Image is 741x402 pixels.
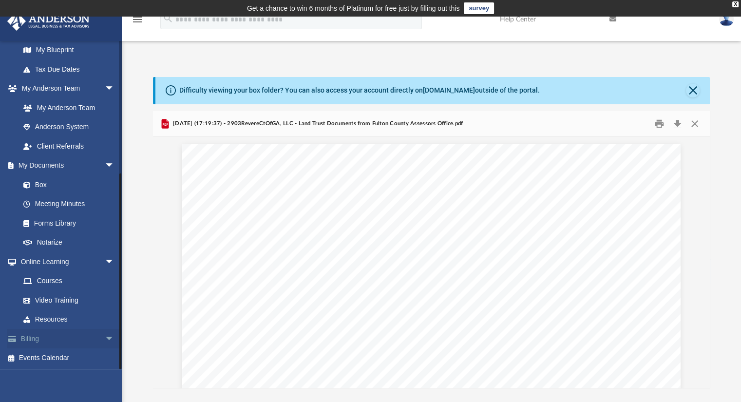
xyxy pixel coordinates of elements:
a: Online Learningarrow_drop_down [7,252,124,271]
a: Box [14,175,119,194]
a: Courses [14,271,124,291]
a: My Anderson Team [14,98,119,117]
div: File preview [153,136,710,388]
a: Events Calendar [7,348,129,368]
button: Close [686,116,703,131]
a: Forms Library [14,213,119,233]
img: Anderson Advisors Platinum Portal [4,12,93,31]
a: Anderson System [14,117,124,137]
a: menu [132,19,143,25]
button: Download [669,116,686,131]
a: Tax Due Dates [14,59,129,79]
a: Billingarrow_drop_down [7,329,129,348]
a: Notarize [14,233,124,252]
a: My Blueprint [14,40,124,60]
span: arrow_drop_down [105,79,124,99]
div: Get a chance to win 6 months of Platinum for free just by filling out this [247,2,460,14]
span: arrow_drop_down [105,252,124,272]
div: Difficulty viewing your box folder? You can also access your account directly on outside of the p... [179,85,540,96]
i: menu [132,14,143,25]
div: close [732,1,739,7]
a: Resources [14,310,124,329]
a: Meeting Minutes [14,194,124,214]
a: Video Training [14,290,119,310]
a: [DOMAIN_NAME] [423,86,475,94]
button: Close [686,84,700,97]
div: Document Viewer [153,136,710,388]
a: My Anderson Teamarrow_drop_down [7,79,124,98]
span: [DATE] (17:19:37) - 2903RevereCtOfGA, LLC - Land Trust Documents from Fulton County Assessors Off... [171,119,463,128]
button: Print [649,116,669,131]
a: Client Referrals [14,136,124,156]
span: arrow_drop_down [105,329,124,349]
div: Preview [153,111,710,388]
a: survey [464,2,494,14]
i: search [163,13,173,24]
span: arrow_drop_down [105,156,124,176]
img: User Pic [719,12,734,26]
a: My Documentsarrow_drop_down [7,156,124,175]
